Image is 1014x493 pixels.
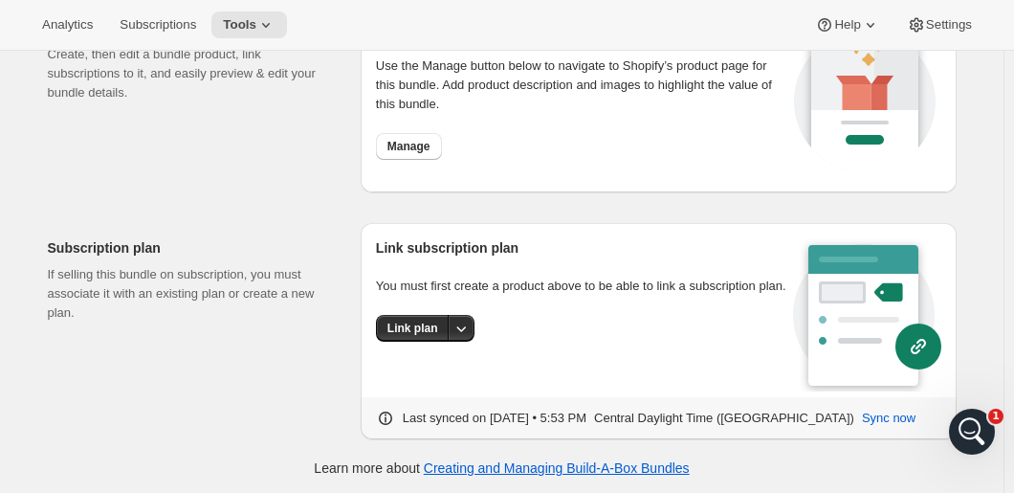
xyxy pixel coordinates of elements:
[91,327,106,343] button: Upload attachment
[299,8,336,44] button: Home
[12,8,49,44] button: go back
[387,139,430,154] span: Manage
[328,320,359,350] button: Send a message…
[949,409,995,455] iframe: Intercom live chat
[376,277,793,296] p: You must first create a product above to be able to link a subscription plan.
[93,10,217,24] h1: [PERSON_NAME]
[31,11,104,38] button: Analytics
[120,17,196,33] span: Subscriptions
[60,327,76,343] button: Gif picker
[594,409,854,428] p: Central Daylight Time ([GEOGRAPHIC_DATA])
[387,321,438,336] span: Link plan
[223,17,256,33] span: Tools
[84,47,352,122] div: With this not having to do with a subscription and them just building a box idsthere a way to rem...
[850,403,927,434] button: Sync now
[834,17,860,33] span: Help
[988,409,1003,424] span: 1
[31,160,298,422] div: If it goes through our build-a-box product selection (where the customer picks flavors), then unf...
[48,265,330,323] p: If selling this bundle on subscription, you must associate it with an existing plan or create a n...
[895,11,983,38] button: Settings
[48,45,330,102] p: Create, then edit a bundle product, link subscriptions to it, and easily preview & edit your bund...
[211,11,287,38] button: Tools
[376,56,788,114] p: Use the Manage button below to navigate to Shopify’s product page for this bundle. Add product de...
[336,8,370,42] div: Close
[403,409,586,428] p: Last synced on [DATE] • 5:53 PM
[804,11,891,38] button: Help
[376,315,450,342] button: Link plan
[48,238,330,258] h2: Subscription plan
[314,459,689,478] p: Learn more about
[30,327,45,343] button: Emoji picker
[15,148,367,468] div: Adrian says…
[376,133,442,160] button: Manage
[376,238,793,258] h2: Link subscription plan
[93,24,131,43] p: Active
[108,11,208,38] button: Subscriptions
[448,315,474,342] button: More actions
[69,35,367,133] div: With this not having to do with a subscription and them just building a box idsthere a way to rem...
[15,35,367,148] div: Fallon says…
[42,17,93,33] span: Analytics
[424,460,690,476] a: Creating and Managing Build-A-Box Bundles
[55,11,85,41] img: Profile image for Adrian
[926,17,972,33] span: Settings
[15,148,314,434] div: If it goes through our build-a-box product selection (where the customer picks flavors), then unf...
[862,409,915,428] span: Sync now
[16,287,366,320] textarea: Message…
